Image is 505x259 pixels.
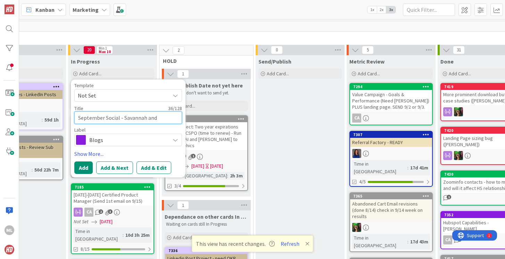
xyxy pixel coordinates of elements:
[74,227,123,243] div: Time in [GEOGRAPHIC_DATA]
[89,135,166,145] span: Blogs
[166,222,247,227] p: Waiting on cards still In Progress
[271,46,283,54] span: 0
[352,234,407,249] div: Time in [GEOGRAPHIC_DATA]
[228,172,245,179] div: 2h 3m
[79,70,101,77] span: Add Card...
[165,213,248,220] span: Dependance on other cards In progress
[72,184,154,206] div: 7185[DATE]-[DATE] Certified Product Manager (Send 1st email on 9/15)
[74,150,182,158] a: Show More...
[74,111,182,124] textarea: September Social - Savannah and [PERSON_NAME]
[75,185,154,190] div: 7185
[74,127,85,132] span: Label
[124,231,151,239] div: 10d 3h 25m
[42,116,43,124] span: :
[174,182,181,190] span: 3/4
[350,84,432,90] div: 7294
[78,91,165,100] span: Not Set
[136,161,171,174] button: Add & Edit
[165,82,243,89] span: Send/Publish Date not yet here
[377,6,386,13] span: 2x
[173,46,184,55] span: 2
[440,58,454,65] span: Done
[165,248,247,254] div: 7336
[177,70,189,78] span: 1
[350,114,432,123] div: CA
[350,149,432,158] div: SL
[350,193,432,199] div: 7365
[168,248,247,253] div: 7336
[83,46,95,54] span: 20
[449,70,471,77] span: Add Card...
[71,58,100,65] span: In Progress
[81,245,90,253] span: 8/15
[353,194,432,199] div: 7365
[349,83,433,125] a: 7294Value Campaign - Goals & Performance (Need [PERSON_NAME]) PLUS landing page. SEND 9/2 or 9/3.CA
[71,183,154,254] a: 7185[DATE]-[DATE] Certified Product Manager (Send 1st email on 9/15)CANot Set[DATE]Time in [GEOGR...
[165,115,248,191] a: 7186New Project: Two year expirations for CSM/CSPO (time to renew) - Run through AI and [PERSON_N...
[267,70,289,77] span: Add Card...
[367,6,377,13] span: 1x
[362,46,374,54] span: 5
[278,239,302,248] button: Refresh
[177,201,189,209] span: 1
[72,208,154,217] div: CA
[227,172,228,179] span: :
[15,1,32,9] span: Support
[166,90,247,96] p: Ready but don't want to send yet.
[163,57,245,64] span: HOLD
[35,6,55,14] span: Kanban
[350,84,432,111] div: 7294Value Campaign - Goals & Performance (Need [PERSON_NAME]) PLUS landing page. SEND 9/2 or 9/3.
[165,122,247,150] div: New Project: Two year expirations for CSM/CSPO (time to renew) - Run through AI and [PERSON_NAME]...
[99,50,111,53] div: Max 10
[350,223,432,232] div: SL
[99,47,107,50] div: Min 1
[32,166,33,174] span: :
[403,3,455,16] input: Quick Filter...
[350,132,432,147] div: 7307Referral Factory - READY
[408,164,430,172] div: 17d 41m
[74,218,89,225] i: Not Set
[350,132,432,138] div: 7307
[443,235,452,244] div: CA
[353,132,432,137] div: 7307
[350,90,432,111] div: Value Campaign - Goals & Performance (Need [PERSON_NAME]) PLUS landing page. SEND 9/2 or 9/3.
[349,192,433,252] a: 7365Abandoned Cart Email revisions (done 8/14) check in 9/14 week on resultsSLTime in [GEOGRAPHIC...
[349,131,433,187] a: 7307Referral Factory - READYSLTime in [GEOGRAPHIC_DATA]:17d 41m4/5
[408,238,430,245] div: 17d 43m
[165,116,247,150] div: 7186New Project: Two year expirations for CSM/CSPO (time to renew) - Run through AI and [PERSON_N...
[85,105,182,111] div: 36 / 128
[108,209,113,214] span: 3
[350,193,432,221] div: 7365Abandoned Cart Email revisions (done 8/14) check in 9/14 week on results
[258,58,291,65] span: Send/Publish
[191,162,204,170] span: [DATE]
[352,223,361,232] img: SL
[72,184,154,190] div: 7185
[84,208,93,217] div: CA
[454,151,463,160] img: SL
[36,3,38,8] div: 1
[349,58,384,65] span: Metric Review
[454,107,463,116] img: SL
[99,209,103,214] span: 2
[358,70,380,77] span: Add Card...
[33,166,60,174] div: 50d 22h 7m
[453,46,465,54] span: 31
[196,240,275,248] span: This view has recent changes.
[165,152,247,161] div: CA
[72,190,154,206] div: [DATE]-[DATE] Certified Product Manager (Send 1st email on 9/15)
[5,5,14,14] img: Visit kanbanzone.com
[352,149,361,158] img: SL
[74,161,93,174] button: Add
[191,154,196,158] span: 1
[352,160,407,175] div: Time in [GEOGRAPHIC_DATA]
[167,172,227,179] div: Time in [GEOGRAPHIC_DATA]
[210,162,223,170] div: [DATE]
[123,231,124,239] span: :
[407,238,408,245] span: :
[350,199,432,221] div: Abandoned Cart Email revisions (done 8/14) check in 9/14 week on results
[5,225,14,235] div: ML
[74,83,94,88] span: Template
[5,245,14,254] img: avatar
[386,6,396,13] span: 3x
[352,114,361,123] div: CA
